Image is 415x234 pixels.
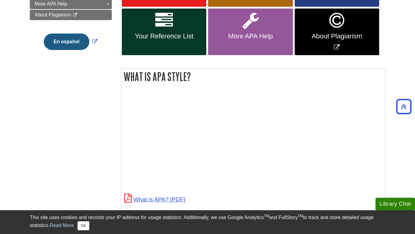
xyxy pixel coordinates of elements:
a: About Plagiarism [30,10,112,20]
i: This link opens in a new window [73,13,78,17]
sup: TM [264,214,269,218]
iframe: What is APA? [124,92,294,188]
sup: TM [298,214,303,218]
span: More APA Help [213,32,288,40]
a: What is APA? [124,196,185,203]
span: Your Reference List [126,32,202,40]
span: More APA Help [35,1,67,6]
span: About Plagiarism [35,12,71,17]
span: About Plagiarism [299,32,375,40]
a: More APA Help [208,9,293,55]
a: Read More [50,223,74,228]
button: Close [77,221,89,230]
a: Your Reference List [122,9,206,55]
button: En español [44,34,89,50]
div: This site uses cookies and records your IP address for usage statistics. Additionally, we use Goo... [30,214,385,230]
button: Library Chat [376,198,415,210]
a: Link opens in new window [295,9,379,55]
h2: What is APA Style? [121,69,385,85]
a: Back to Top [394,102,413,111]
a: Link opens in new window [42,39,98,44]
